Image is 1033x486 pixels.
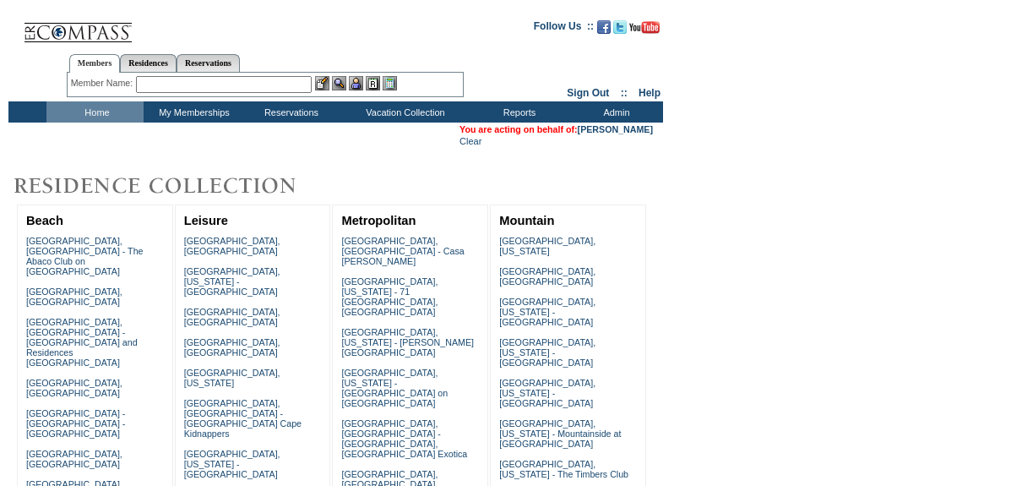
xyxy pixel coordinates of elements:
[69,54,121,73] a: Members
[241,101,338,123] td: Reservations
[567,87,609,99] a: Sign Out
[8,25,22,26] img: i.gif
[26,449,122,469] a: [GEOGRAPHIC_DATA], [GEOGRAPHIC_DATA]
[578,124,653,134] a: [PERSON_NAME]
[184,398,302,439] a: [GEOGRAPHIC_DATA], [GEOGRAPHIC_DATA] - [GEOGRAPHIC_DATA] Cape Kidnappers
[184,236,280,256] a: [GEOGRAPHIC_DATA], [GEOGRAPHIC_DATA]
[613,25,627,35] a: Follow us on Twitter
[184,449,280,479] a: [GEOGRAPHIC_DATA], [US_STATE] - [GEOGRAPHIC_DATA]
[366,76,380,90] img: Reservations
[341,418,467,459] a: [GEOGRAPHIC_DATA], [GEOGRAPHIC_DATA] - [GEOGRAPHIC_DATA], [GEOGRAPHIC_DATA] Exotica
[26,236,144,276] a: [GEOGRAPHIC_DATA], [GEOGRAPHIC_DATA] - The Abaco Club on [GEOGRAPHIC_DATA]
[597,20,611,34] img: Become our fan on Facebook
[26,408,125,439] a: [GEOGRAPHIC_DATA] - [GEOGRAPHIC_DATA] - [GEOGRAPHIC_DATA]
[341,368,448,408] a: [GEOGRAPHIC_DATA], [US_STATE] - [GEOGRAPHIC_DATA] on [GEOGRAPHIC_DATA]
[26,287,122,307] a: [GEOGRAPHIC_DATA], [GEOGRAPHIC_DATA]
[184,337,280,358] a: [GEOGRAPHIC_DATA], [GEOGRAPHIC_DATA]
[499,297,595,327] a: [GEOGRAPHIC_DATA], [US_STATE] - [GEOGRAPHIC_DATA]
[341,276,438,317] a: [GEOGRAPHIC_DATA], [US_STATE] - 71 [GEOGRAPHIC_DATA], [GEOGRAPHIC_DATA]
[629,25,660,35] a: Subscribe to our YouTube Channel
[597,25,611,35] a: Become our fan on Facebook
[26,317,138,368] a: [GEOGRAPHIC_DATA], [GEOGRAPHIC_DATA] - [GEOGRAPHIC_DATA] and Residences [GEOGRAPHIC_DATA]
[26,214,63,227] a: Beach
[341,327,474,358] a: [GEOGRAPHIC_DATA], [US_STATE] - [PERSON_NAME][GEOGRAPHIC_DATA]
[499,236,595,256] a: [GEOGRAPHIC_DATA], [US_STATE]
[613,20,627,34] img: Follow us on Twitter
[184,266,280,297] a: [GEOGRAPHIC_DATA], [US_STATE] - [GEOGRAPHIC_DATA]
[499,266,595,287] a: [GEOGRAPHIC_DATA], [GEOGRAPHIC_DATA]
[8,169,338,203] img: Destinations by Exclusive Resorts
[499,418,621,449] a: [GEOGRAPHIC_DATA], [US_STATE] - Mountainside at [GEOGRAPHIC_DATA]
[71,76,136,90] div: Member Name:
[26,378,122,398] a: [GEOGRAPHIC_DATA], [GEOGRAPHIC_DATA]
[534,19,594,39] td: Follow Us ::
[499,378,595,408] a: [GEOGRAPHIC_DATA], [US_STATE] - [GEOGRAPHIC_DATA]
[459,124,653,134] span: You are acting on behalf of:
[629,21,660,34] img: Subscribe to our YouTube Channel
[499,337,595,368] a: [GEOGRAPHIC_DATA], [US_STATE] - [GEOGRAPHIC_DATA]
[177,54,240,72] a: Reservations
[459,136,481,146] a: Clear
[341,236,464,266] a: [GEOGRAPHIC_DATA], [GEOGRAPHIC_DATA] - Casa [PERSON_NAME]
[499,214,554,227] a: Mountain
[639,87,661,99] a: Help
[341,214,416,227] a: Metropolitan
[315,76,329,90] img: b_edit.gif
[144,101,241,123] td: My Memberships
[469,101,566,123] td: Reports
[349,76,363,90] img: Impersonate
[332,76,346,90] img: View
[120,54,177,72] a: Residences
[23,8,133,43] img: Compass Home
[566,101,663,123] td: Admin
[184,368,280,388] a: [GEOGRAPHIC_DATA], [US_STATE]
[338,101,469,123] td: Vacation Collection
[383,76,397,90] img: b_calculator.gif
[184,214,228,227] a: Leisure
[621,87,628,99] span: ::
[184,307,280,327] a: [GEOGRAPHIC_DATA], [GEOGRAPHIC_DATA]
[499,459,628,479] a: [GEOGRAPHIC_DATA], [US_STATE] - The Timbers Club
[46,101,144,123] td: Home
